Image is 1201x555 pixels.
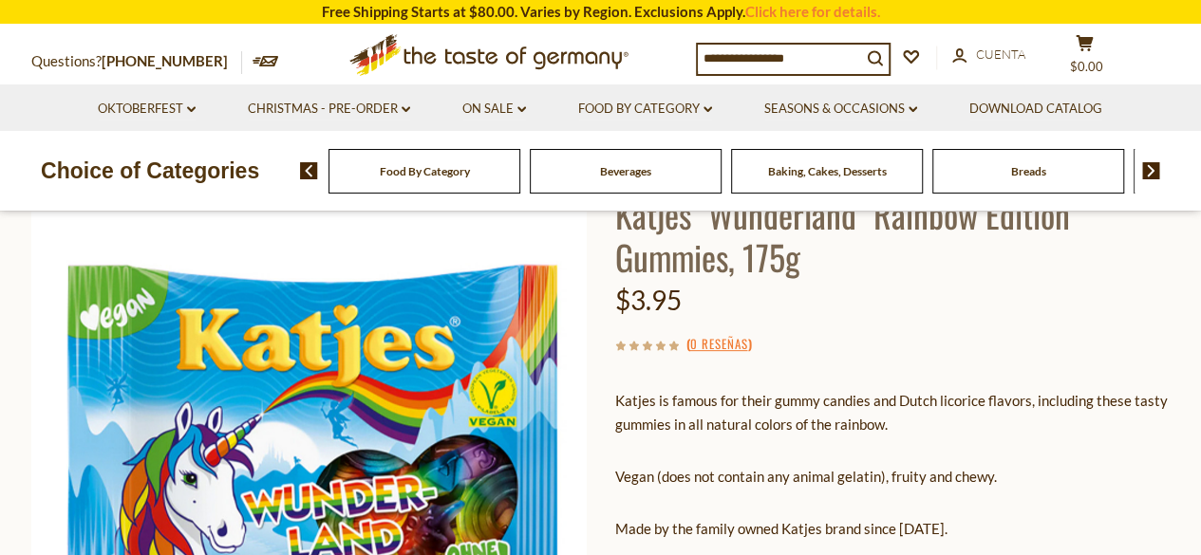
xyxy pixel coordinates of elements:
a: Breads [1011,164,1046,178]
p: Katjes is famous for their gummy candies and Dutch licorice flavors, including these tasty gummie... [615,389,1171,436]
a: [PHONE_NUMBER] [102,52,228,69]
p: Made by the family owned Katjes brand since [DATE]. [615,517,1171,541]
a: Seasons & Occasions [764,99,917,120]
h1: Katjes "Wunderland" Rainbow Edition Gummies, 175g [615,193,1171,278]
span: $3.95 [615,284,682,316]
img: next arrow [1142,162,1160,179]
img: previous arrow [300,162,318,179]
span: $0.00 [1070,59,1103,74]
p: Vegan (does not contain any animal gelatin), fruity and chewy. [615,465,1171,489]
a: Cuenta [952,45,1025,65]
button: $0.00 [1057,34,1114,82]
a: Baking, Cakes, Desserts [768,164,887,178]
a: Download Catalog [969,99,1102,120]
a: On Sale [462,99,526,120]
a: Oktoberfest [98,99,196,120]
p: Questions? [31,49,242,74]
a: Beverages [600,164,651,178]
a: Click here for details. [745,3,880,20]
a: Food By Category [380,164,470,178]
span: ( ) [685,334,751,353]
a: Food By Category [578,99,712,120]
a: Christmas - PRE-ORDER [248,99,410,120]
a: 0 reseñas [689,334,747,355]
span: Cuenta [976,46,1025,62]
